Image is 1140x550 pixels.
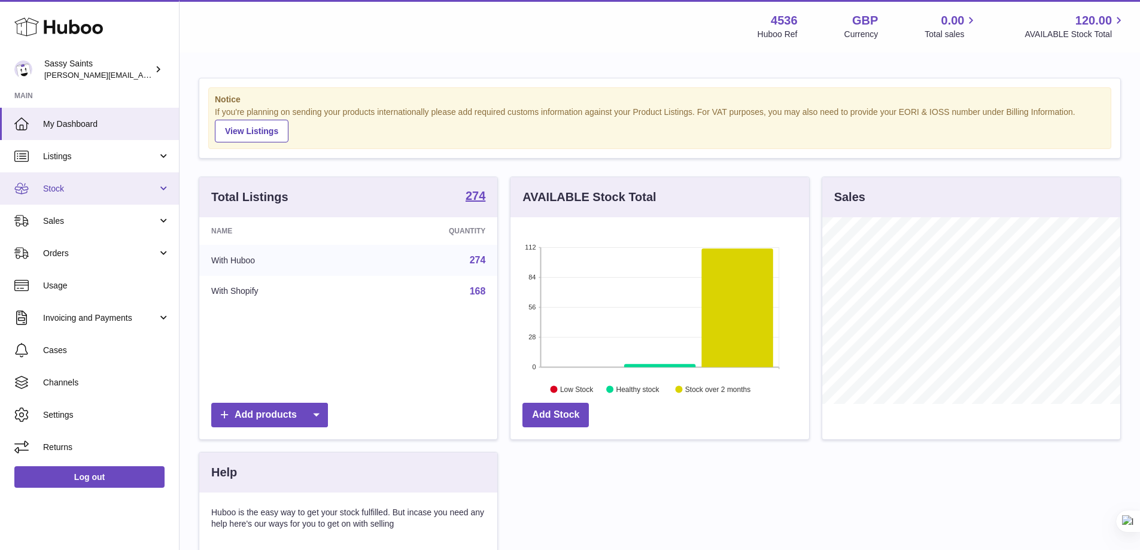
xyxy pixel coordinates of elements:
text: Low Stock [560,385,594,393]
td: With Huboo [199,245,360,276]
span: Total sales [925,29,978,40]
h3: AVAILABLE Stock Total [522,189,656,205]
strong: Notice [215,94,1105,105]
img: ramey@sassysaints.com [14,60,32,78]
a: View Listings [215,120,288,142]
a: 274 [470,255,486,265]
a: 120.00 AVAILABLE Stock Total [1025,13,1126,40]
a: 0.00 Total sales [925,13,978,40]
span: AVAILABLE Stock Total [1025,29,1126,40]
text: 84 [529,274,536,281]
span: 120.00 [1075,13,1112,29]
div: Huboo Ref [758,29,798,40]
span: Usage [43,280,170,291]
div: If you're planning on sending your products internationally please add required customs informati... [215,107,1105,142]
p: Huboo is the easy way to get your stock fulfilled. But incase you need any help here's our ways f... [211,507,485,530]
h3: Total Listings [211,189,288,205]
a: Add products [211,403,328,427]
a: Log out [14,466,165,488]
th: Name [199,217,360,245]
span: Sales [43,215,157,227]
text: Healthy stock [616,385,660,393]
div: Currency [844,29,878,40]
span: Listings [43,151,157,162]
h3: Help [211,464,237,481]
span: Stock [43,183,157,195]
span: [PERSON_NAME][EMAIL_ADDRESS][DOMAIN_NAME] [44,70,240,80]
span: My Dashboard [43,118,170,130]
strong: 4536 [771,13,798,29]
span: Settings [43,409,170,421]
a: Add Stock [522,403,589,427]
span: Returns [43,442,170,453]
th: Quantity [360,217,498,245]
span: Cases [43,345,170,356]
span: Invoicing and Payments [43,312,157,324]
text: Stock over 2 months [685,385,750,393]
text: 0 [533,363,536,370]
span: 0.00 [941,13,965,29]
h3: Sales [834,189,865,205]
a: 274 [466,190,485,204]
span: Channels [43,377,170,388]
strong: GBP [852,13,878,29]
span: Orders [43,248,157,259]
text: 112 [525,244,536,251]
td: With Shopify [199,276,360,307]
strong: 274 [466,190,485,202]
div: Sassy Saints [44,58,152,81]
text: 56 [529,303,536,311]
a: 168 [470,286,486,296]
text: 28 [529,333,536,341]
